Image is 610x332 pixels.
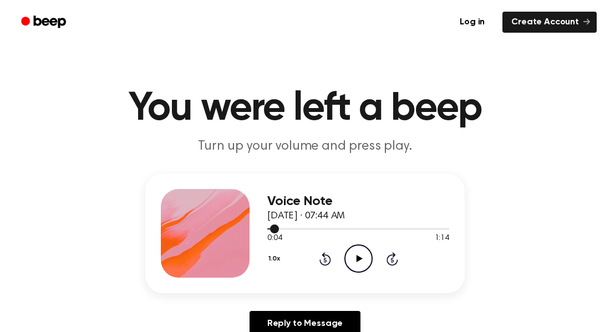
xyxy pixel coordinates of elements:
p: Turn up your volume and press play. [92,137,518,156]
span: 0:04 [267,233,282,244]
span: 1:14 [435,233,449,244]
a: Create Account [502,12,597,33]
h1: You were left a beep [21,89,589,129]
h3: Voice Note [267,194,449,209]
button: 1.0x [267,249,284,268]
a: Beep [13,12,76,33]
a: Log in [449,9,496,35]
span: [DATE] · 07:44 AM [267,211,345,221]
